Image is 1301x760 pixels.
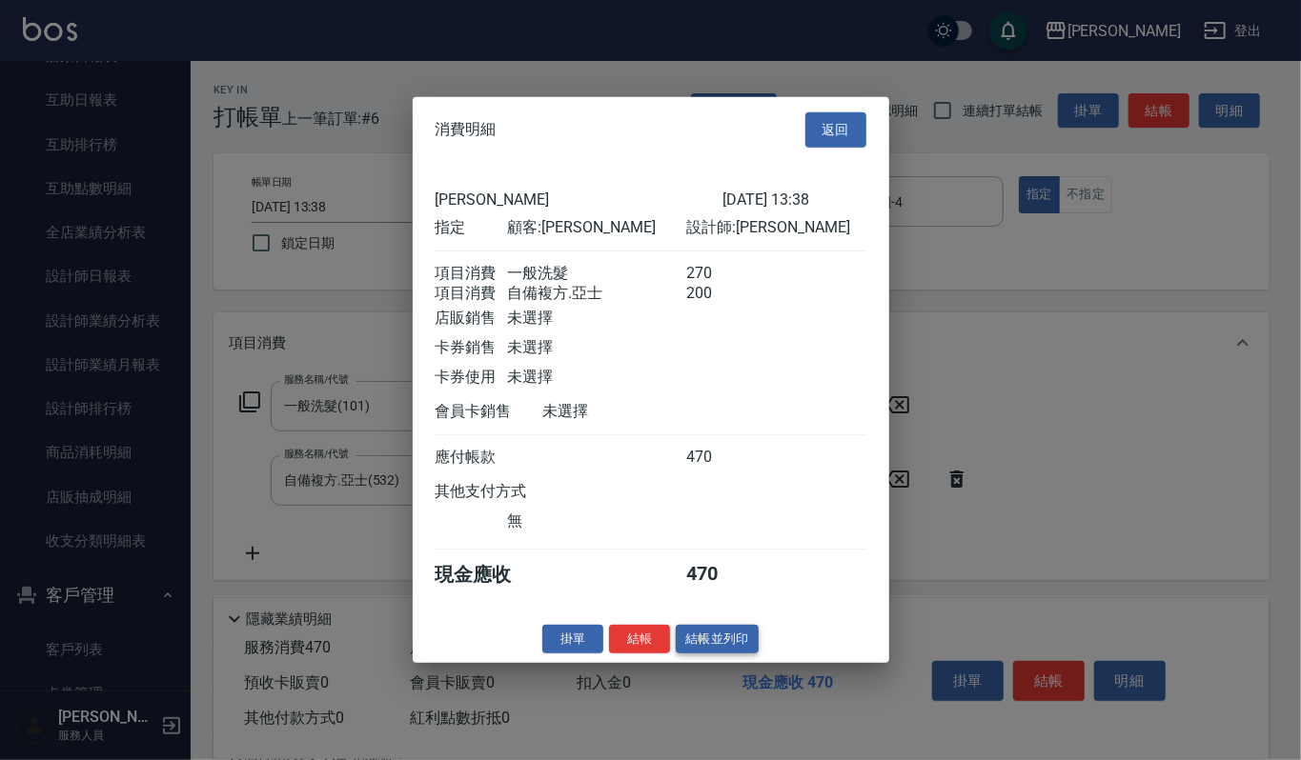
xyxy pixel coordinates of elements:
div: 未選擇 [507,367,686,387]
div: 卡券銷售 [436,337,507,357]
button: 結帳並列印 [676,624,759,653]
div: 未選擇 [507,308,686,328]
div: 未選擇 [543,401,722,421]
div: 200 [686,283,758,303]
div: [DATE] 13:38 [722,190,866,208]
div: 現金應收 [436,561,543,587]
div: 未選擇 [507,337,686,357]
div: 顧客: [PERSON_NAME] [507,217,686,237]
button: 結帳 [609,624,670,653]
span: 消費明細 [436,120,497,139]
div: 470 [686,447,758,467]
div: 項目消費 [436,263,507,283]
div: 無 [507,510,686,530]
div: 應付帳款 [436,447,507,467]
div: 270 [686,263,758,283]
div: 指定 [436,217,507,237]
div: 470 [686,561,758,587]
div: 自備複方.亞士 [507,283,686,303]
div: 其他支付方式 [436,481,579,501]
div: [PERSON_NAME] [436,190,722,208]
div: 店販銷售 [436,308,507,328]
div: 設計師: [PERSON_NAME] [686,217,865,237]
button: 掛單 [542,624,603,653]
div: 會員卡銷售 [436,401,543,421]
button: 返回 [805,112,866,148]
div: 卡券使用 [436,367,507,387]
div: 一般洗髮 [507,263,686,283]
div: 項目消費 [436,283,507,303]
